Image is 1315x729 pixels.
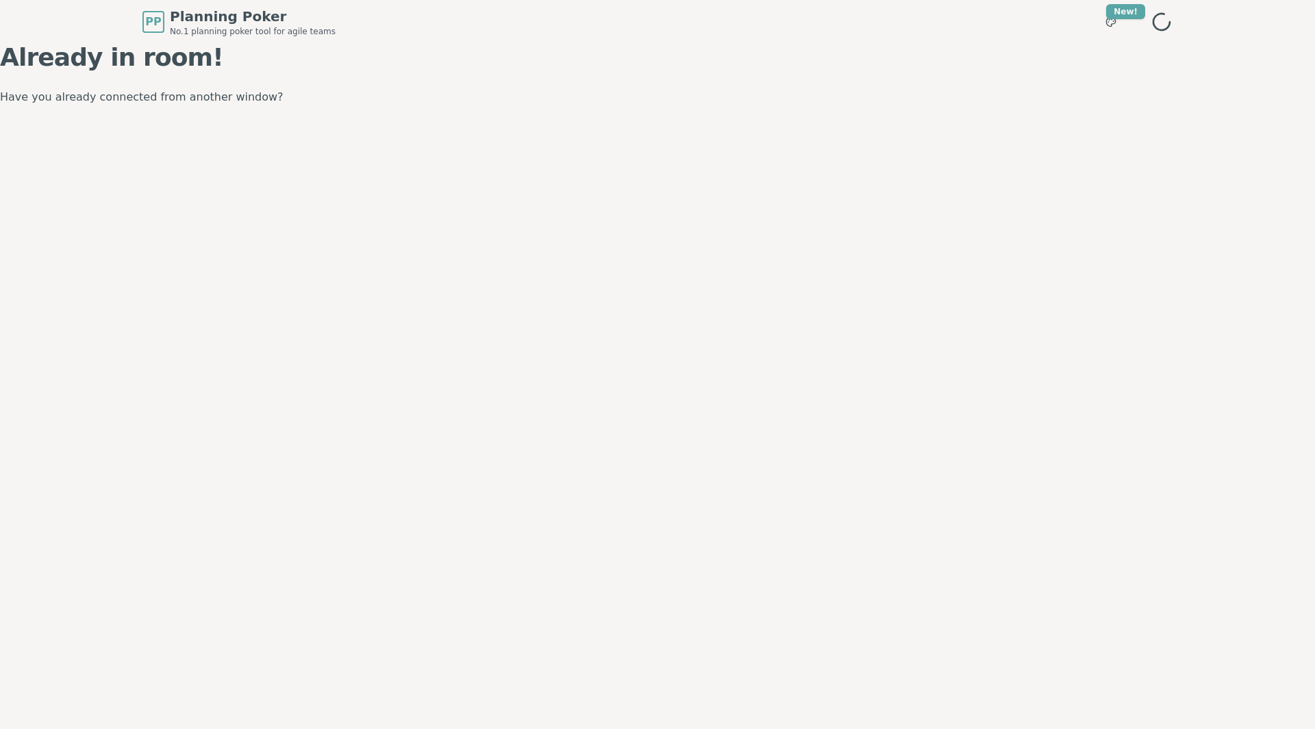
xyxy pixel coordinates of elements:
[170,26,336,37] span: No.1 planning poker tool for agile teams
[145,14,161,30] span: PP
[142,7,336,37] a: PPPlanning PokerNo.1 planning poker tool for agile teams
[1106,4,1145,19] div: New!
[1099,10,1123,34] button: New!
[170,7,336,26] span: Planning Poker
